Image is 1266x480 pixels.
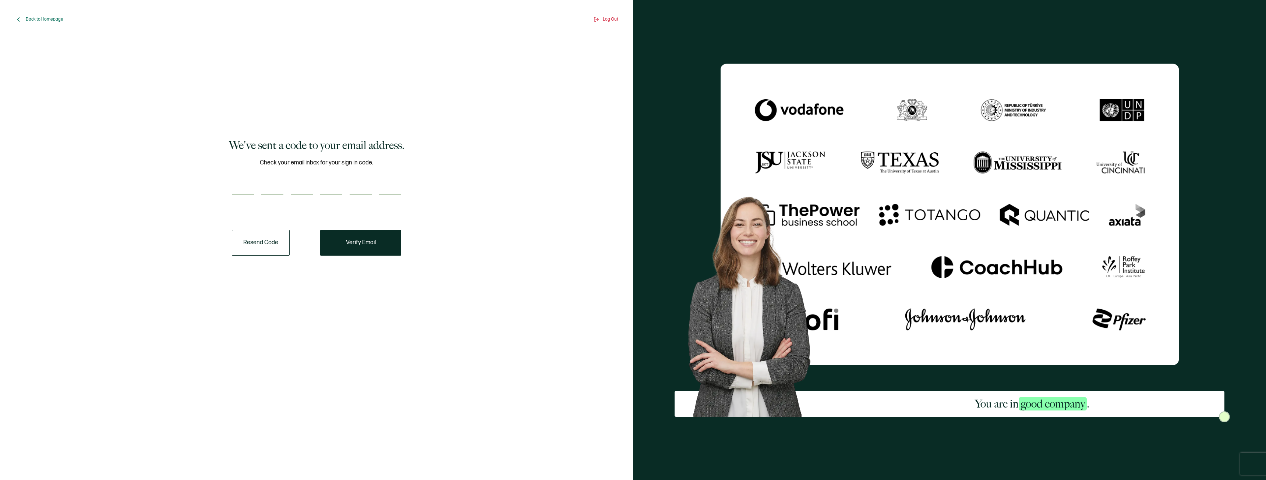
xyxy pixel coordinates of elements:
img: Sertifier We've sent a code to your email address. [721,63,1179,365]
img: Sertifier Signup [1219,411,1230,422]
span: Check your email inbox for your sign in code. [260,158,373,167]
h2: You are in . [975,397,1089,411]
h1: We've sent a code to your email address. [229,138,404,153]
iframe: Chat Widget [1229,445,1266,480]
span: Back to Homepage [26,17,63,22]
span: Verify Email [346,240,376,246]
img: Sertifier Signup - You are in <span class="strong-h">good company</span>. Hero [675,185,839,417]
span: good company [1019,397,1087,410]
button: Resend Code [232,230,290,256]
button: Verify Email [320,230,401,256]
